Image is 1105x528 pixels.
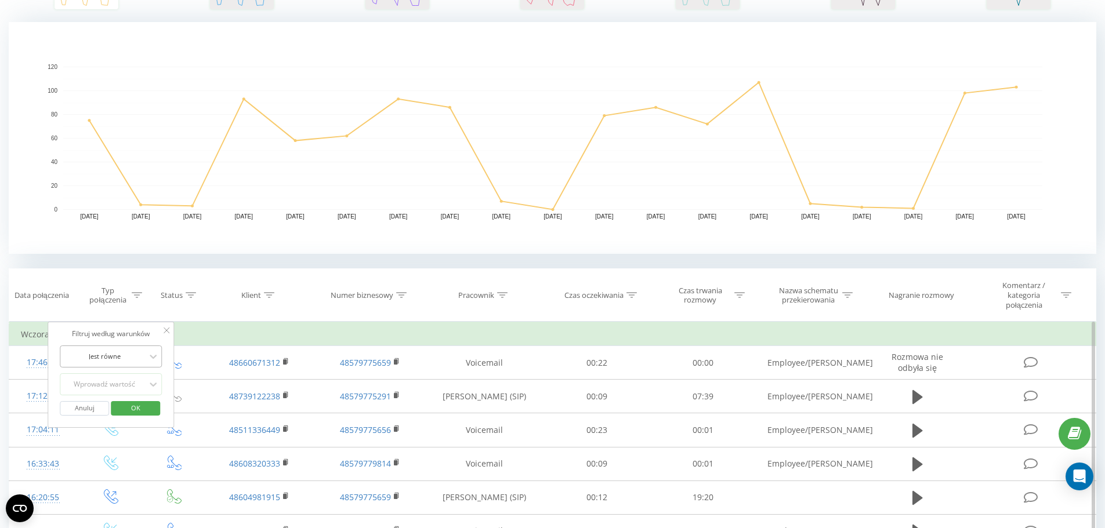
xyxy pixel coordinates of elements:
[650,413,756,447] td: 00:01
[564,290,624,300] div: Czas oczekiwania
[51,111,58,118] text: 80
[161,290,183,300] div: Status
[48,88,57,94] text: 100
[51,159,58,165] text: 40
[650,346,756,380] td: 00:00
[458,290,494,300] div: Pracownik
[60,401,109,416] button: Anuluj
[340,391,391,402] a: 48579775291
[544,213,562,220] text: [DATE]
[650,380,756,413] td: 07:39
[21,385,66,407] div: 17:12:34
[990,281,1058,310] div: Komentarz / kategoria połączenia
[338,213,356,220] text: [DATE]
[6,494,34,522] button: Open CMP widget
[132,213,150,220] text: [DATE]
[650,447,756,480] td: 00:01
[21,486,66,509] div: 16:20:55
[229,424,280,435] a: 48511336449
[956,213,974,220] text: [DATE]
[80,213,99,220] text: [DATE]
[801,213,820,220] text: [DATE]
[441,213,459,220] text: [DATE]
[286,213,305,220] text: [DATE]
[756,346,866,380] td: Employee/[PERSON_NAME]
[853,213,871,220] text: [DATE]
[340,491,391,502] a: 48579775659
[425,413,544,447] td: Voicemail
[425,447,544,480] td: Voicemail
[698,213,717,220] text: [DATE]
[544,447,650,480] td: 00:09
[425,480,544,514] td: [PERSON_NAME] (SIP)
[892,351,943,373] span: Rozmowa nie odbyła się
[235,213,253,220] text: [DATE]
[119,399,152,417] span: OK
[544,413,650,447] td: 00:23
[749,213,768,220] text: [DATE]
[63,380,146,389] div: Wprowadź wartość
[229,491,280,502] a: 48604981915
[756,380,866,413] td: Employee/[PERSON_NAME]
[647,213,665,220] text: [DATE]
[544,380,650,413] td: 00:09
[492,213,510,220] text: [DATE]
[183,213,202,220] text: [DATE]
[48,64,57,70] text: 120
[340,458,391,469] a: 48579779814
[54,206,57,213] text: 0
[889,290,954,300] div: Nagranie rozmowy
[9,22,1096,254] svg: A chart.
[229,391,280,402] a: 48739122238
[87,286,128,305] div: Typ połączenia
[389,213,408,220] text: [DATE]
[229,357,280,368] a: 48660671312
[544,346,650,380] td: 00:22
[15,290,69,300] div: Data połączenia
[229,458,280,469] a: 48608320333
[650,480,756,514] td: 19:20
[60,328,162,340] div: Filtruj według warunków
[241,290,261,300] div: Klient
[669,286,731,305] div: Czas trwania rozmowy
[595,213,614,220] text: [DATE]
[425,380,544,413] td: [PERSON_NAME] (SIP)
[544,480,650,514] td: 00:12
[51,135,58,141] text: 60
[111,401,160,416] button: OK
[331,290,393,300] div: Numer biznesowy
[1007,213,1026,220] text: [DATE]
[340,357,391,368] a: 48579775659
[21,418,66,441] div: 17:04:11
[756,447,866,480] td: Employee/[PERSON_NAME]
[756,413,866,447] td: Employee/[PERSON_NAME]
[1066,463,1093,490] div: Open Intercom Messenger
[9,323,1096,346] td: Wczoraj
[425,346,544,380] td: Voicemail
[904,213,923,220] text: [DATE]
[51,183,58,189] text: 20
[777,286,839,305] div: Nazwa schematu przekierowania
[21,453,66,475] div: 16:33:43
[340,424,391,435] a: 48579775656
[21,351,66,374] div: 17:46:43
